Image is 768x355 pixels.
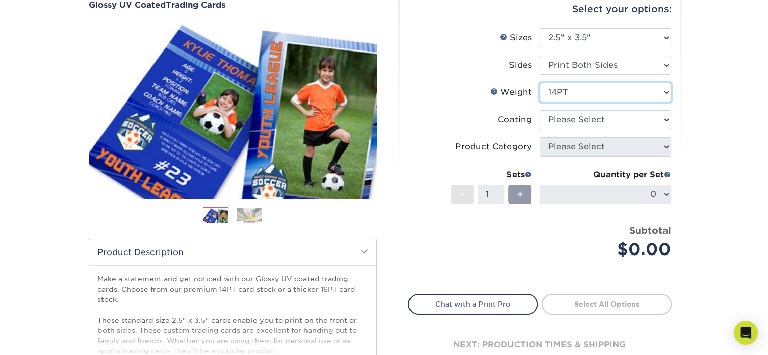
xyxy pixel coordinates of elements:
[542,294,672,314] a: Select All Options
[89,11,377,210] img: Glossy UV Coated 01
[455,141,532,153] div: Product Category
[629,225,671,236] strong: Subtotal
[547,237,671,262] div: $0.00
[237,208,262,223] img: Trading Cards 02
[517,187,523,202] span: +
[509,59,532,71] div: Sides
[490,86,532,98] div: Weight
[451,169,532,181] div: Sets
[500,32,532,44] div: Sizes
[498,114,532,126] div: Coating
[203,207,228,224] img: Trading Cards 01
[540,169,671,181] div: Quantity per Set
[734,321,758,345] div: Open Intercom Messenger
[89,239,376,265] h2: Product Description
[460,187,465,202] span: -
[408,294,538,314] a: Chat with a Print Pro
